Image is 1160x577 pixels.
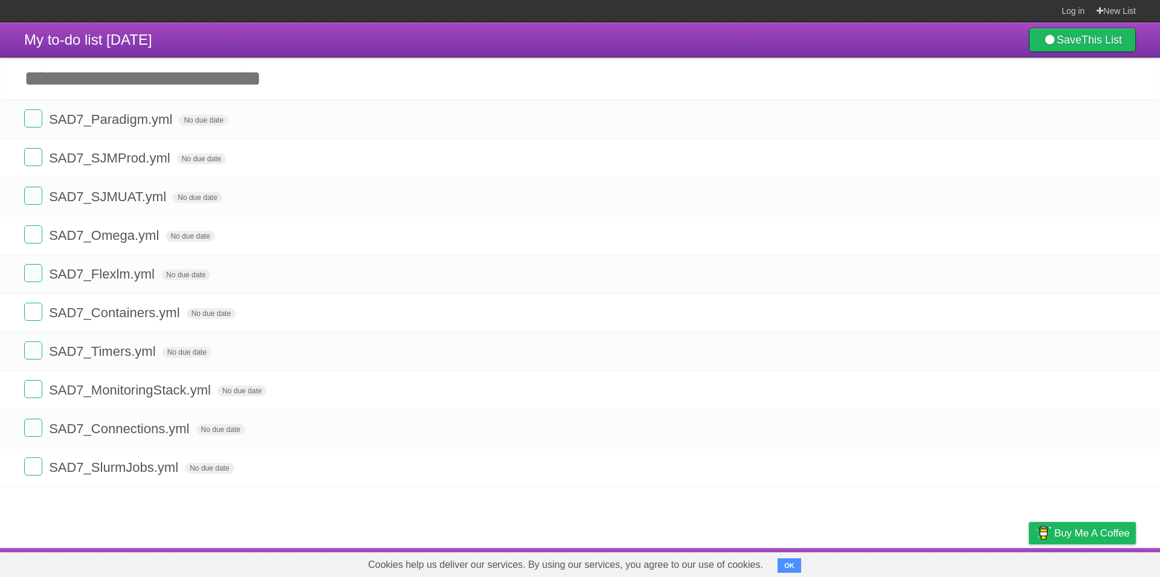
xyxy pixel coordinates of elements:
a: Privacy [1013,551,1045,574]
label: Done [24,109,42,127]
span: No due date [166,231,214,242]
span: SAD7_SJMUAT.yml [49,189,169,204]
label: Done [24,264,42,282]
label: Done [24,419,42,437]
span: No due date [163,347,211,358]
span: No due date [173,192,222,203]
a: About [868,551,894,574]
a: Buy me a coffee [1029,522,1136,544]
b: This List [1081,34,1122,46]
span: My to-do list [DATE] [24,31,152,48]
span: No due date [185,463,234,474]
img: Buy me a coffee [1035,523,1051,543]
label: Done [24,187,42,205]
label: Done [24,225,42,243]
span: SAD7_SJMProd.yml [49,150,173,166]
label: Done [24,457,42,475]
a: SaveThis List [1029,28,1136,52]
label: Done [24,380,42,398]
a: Suggest a feature [1060,551,1136,574]
a: Developers [908,551,957,574]
button: OK [778,558,801,573]
span: SAD7_Containers.yml [49,305,182,320]
span: SAD7_MonitoringStack.yml [49,382,214,398]
label: Done [24,303,42,321]
span: No due date [196,424,245,435]
span: SAD7_Paradigm.yml [49,112,175,127]
label: Done [24,148,42,166]
span: SAD7_Flexlm.yml [49,266,158,282]
span: SAD7_Timers.yml [49,344,158,359]
span: No due date [179,115,228,126]
span: SAD7_Omega.yml [49,228,162,243]
span: SAD7_SlurmJobs.yml [49,460,181,475]
span: No due date [187,308,236,319]
span: No due date [177,153,226,164]
span: Buy me a coffee [1054,523,1130,544]
a: Terms [972,551,999,574]
span: No due date [161,269,210,280]
span: Cookies help us deliver our services. By using our services, you agree to our use of cookies. [356,553,775,577]
span: SAD7_Connections.yml [49,421,192,436]
span: No due date [217,385,266,396]
label: Done [24,341,42,359]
